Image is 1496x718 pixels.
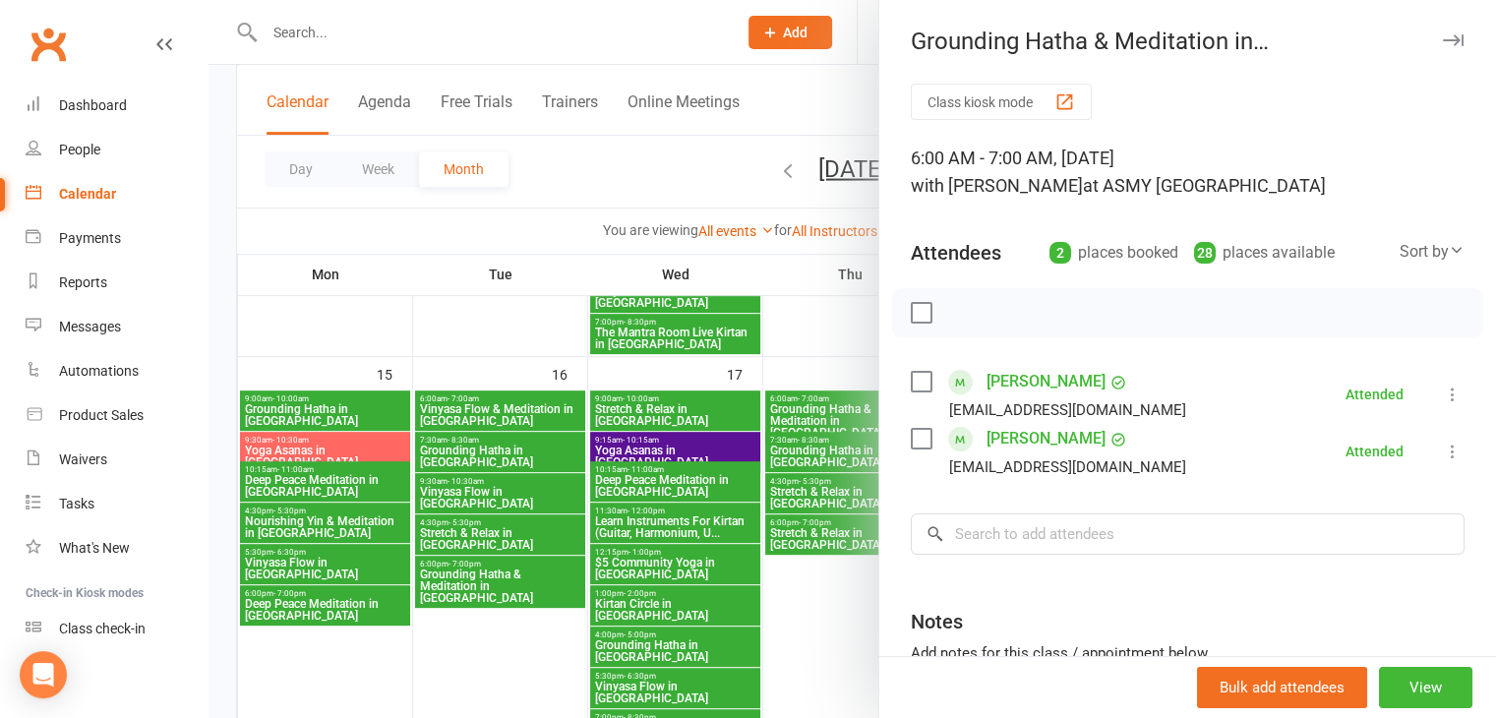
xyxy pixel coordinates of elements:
[59,142,100,157] div: People
[26,393,208,438] a: Product Sales
[911,175,1083,196] span: with [PERSON_NAME]
[20,651,67,698] div: Open Intercom Messenger
[26,526,208,570] a: What's New
[1197,667,1367,708] button: Bulk add attendees
[1346,388,1404,401] div: Attended
[26,607,208,651] a: Class kiosk mode
[1194,242,1216,264] div: 28
[26,349,208,393] a: Automations
[949,454,1186,480] div: [EMAIL_ADDRESS][DOMAIN_NAME]
[911,145,1465,200] div: 6:00 AM - 7:00 AM, [DATE]
[26,482,208,526] a: Tasks
[1346,445,1404,458] div: Attended
[59,621,146,636] div: Class check-in
[987,366,1106,397] a: [PERSON_NAME]
[26,172,208,216] a: Calendar
[59,451,107,467] div: Waivers
[24,20,73,69] a: Clubworx
[1194,239,1335,267] div: places available
[911,239,1001,267] div: Attendees
[59,319,121,334] div: Messages
[59,496,94,511] div: Tasks
[26,128,208,172] a: People
[1049,242,1071,264] div: 2
[1083,175,1326,196] span: at ASMY [GEOGRAPHIC_DATA]
[59,230,121,246] div: Payments
[59,540,130,556] div: What's New
[59,407,144,423] div: Product Sales
[911,513,1465,555] input: Search to add attendees
[987,423,1106,454] a: [PERSON_NAME]
[59,363,139,379] div: Automations
[59,274,107,290] div: Reports
[59,97,127,113] div: Dashboard
[1400,239,1465,265] div: Sort by
[59,186,116,202] div: Calendar
[911,84,1092,120] button: Class kiosk mode
[879,28,1496,55] div: Grounding Hatha & Meditation in [GEOGRAPHIC_DATA]
[26,84,208,128] a: Dashboard
[26,261,208,305] a: Reports
[911,641,1465,665] div: Add notes for this class / appointment below
[26,216,208,261] a: Payments
[1049,239,1178,267] div: places booked
[26,438,208,482] a: Waivers
[26,305,208,349] a: Messages
[911,608,963,635] div: Notes
[1379,667,1472,708] button: View
[949,397,1186,423] div: [EMAIL_ADDRESS][DOMAIN_NAME]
